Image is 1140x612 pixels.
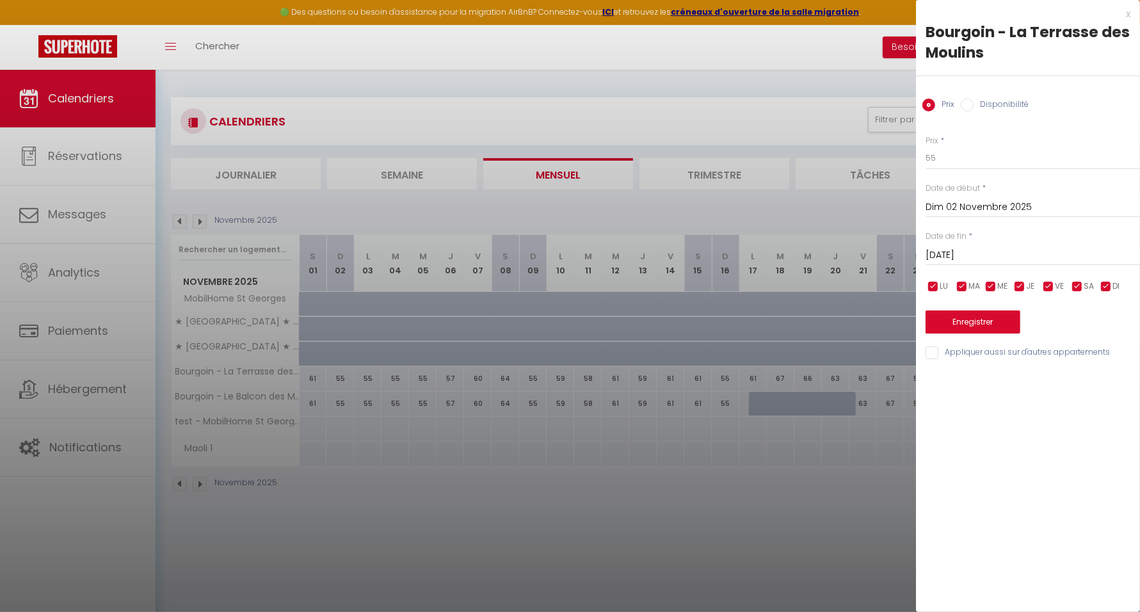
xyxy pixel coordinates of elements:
[1055,280,1064,293] span: VE
[1084,280,1094,293] span: SA
[10,5,49,44] button: Ouvrir le widget de chat LiveChat
[1026,280,1034,293] span: JE
[926,310,1020,334] button: Enregistrer
[940,280,948,293] span: LU
[926,135,938,147] label: Prix
[926,182,980,195] label: Date de début
[916,6,1130,22] div: x
[926,22,1130,63] div: Bourgoin - La Terrasse des Moulins
[968,280,980,293] span: MA
[1112,280,1120,293] span: DI
[997,280,1008,293] span: ME
[935,99,954,113] label: Prix
[926,230,967,243] label: Date de fin
[974,99,1029,113] label: Disponibilité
